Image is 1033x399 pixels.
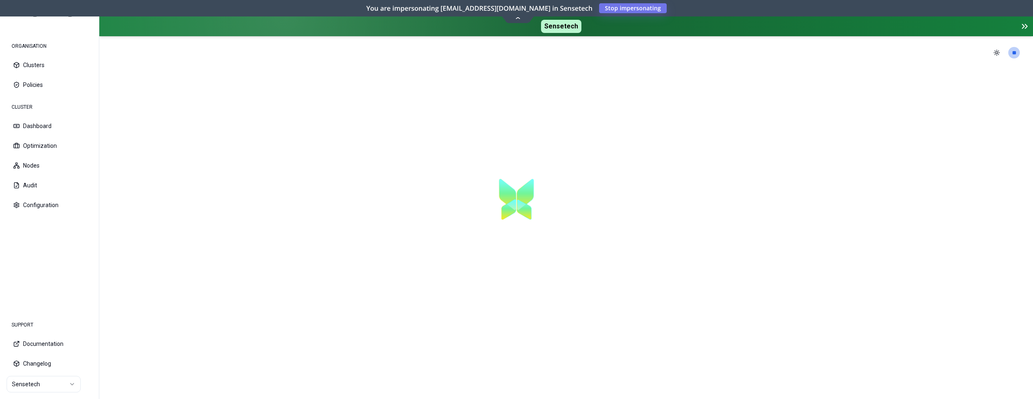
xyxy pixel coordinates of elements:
[7,99,92,115] div: CLUSTER
[7,335,92,353] button: Documentation
[7,38,92,54] div: ORGANISATION
[7,156,92,175] button: Nodes
[7,76,92,94] button: Policies
[7,117,92,135] button: Dashboard
[7,137,92,155] button: Optimization
[7,355,92,373] button: Changelog
[7,176,92,194] button: Audit
[7,196,92,214] button: Configuration
[7,56,92,74] button: Clusters
[541,20,581,33] span: Sensetech
[7,317,92,333] div: SUPPORT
